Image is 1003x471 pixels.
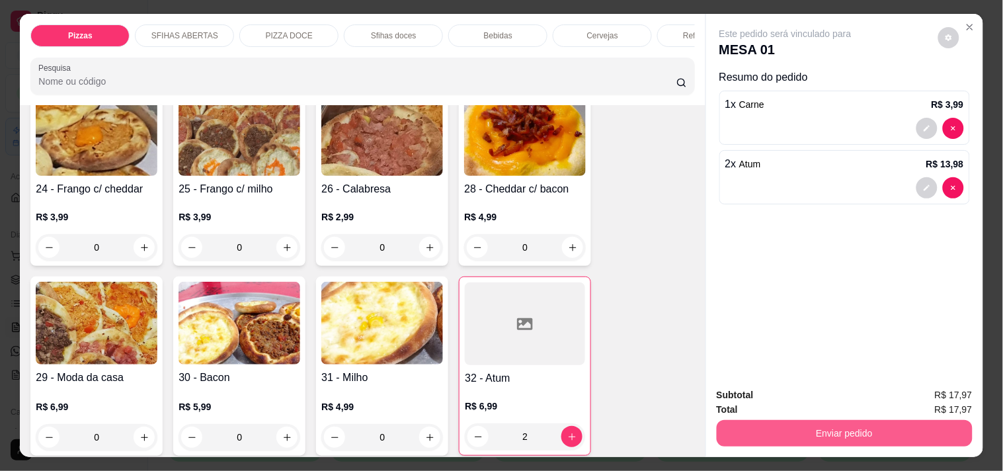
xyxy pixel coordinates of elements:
[916,118,938,139] button: decrease-product-quantity
[465,370,585,386] h4: 32 - Atum
[587,30,618,41] p: Cervejas
[464,93,586,176] img: product-image
[938,27,959,48] button: decrease-product-quantity
[179,370,300,386] h4: 30 - Bacon
[371,30,417,41] p: Sfihas doces
[134,427,155,448] button: increase-product-quantity
[179,282,300,364] img: product-image
[266,30,313,41] p: PIZZA DOCE
[683,30,731,41] p: Refrigerantes
[179,400,300,413] p: R$ 5,99
[926,157,964,171] p: R$ 13,98
[932,98,964,111] p: R$ 3,99
[181,427,202,448] button: decrease-product-quantity
[484,30,512,41] p: Bebidas
[739,99,764,110] span: Carne
[725,97,765,112] p: 1 x
[36,400,157,413] p: R$ 6,99
[465,400,585,413] p: R$ 6,99
[38,427,60,448] button: decrease-product-quantity
[276,237,298,258] button: increase-product-quantity
[419,237,440,258] button: increase-product-quantity
[959,17,981,38] button: Close
[467,237,488,258] button: decrease-product-quantity
[134,237,155,258] button: increase-product-quantity
[324,237,345,258] button: decrease-product-quantity
[36,210,157,224] p: R$ 3,99
[464,181,586,197] h4: 28 - Cheddar c/ bacon
[719,69,970,85] p: Resumo do pedido
[321,370,443,386] h4: 31 - Milho
[181,237,202,258] button: decrease-product-quantity
[179,93,300,176] img: product-image
[179,210,300,224] p: R$ 3,99
[38,75,676,88] input: Pesquisa
[935,388,973,402] span: R$ 17,97
[324,427,345,448] button: decrease-product-quantity
[717,390,754,400] strong: Subtotal
[38,62,75,73] label: Pesquisa
[36,93,157,176] img: product-image
[916,177,938,198] button: decrease-product-quantity
[717,404,738,415] strong: Total
[151,30,218,41] p: SFIHAS ABERTAS
[321,210,443,224] p: R$ 2,99
[36,181,157,197] h4: 24 - Frango c/ cheddar
[467,426,489,447] button: decrease-product-quantity
[935,402,973,417] span: R$ 17,97
[321,93,443,176] img: product-image
[562,237,583,258] button: increase-product-quantity
[739,159,761,169] span: Atum
[719,27,852,40] p: Este pedido será vinculado para
[276,427,298,448] button: increase-product-quantity
[321,400,443,413] p: R$ 4,99
[943,177,964,198] button: decrease-product-quantity
[38,237,60,258] button: decrease-product-quantity
[36,282,157,364] img: product-image
[717,420,973,447] button: Enviar pedido
[321,282,443,364] img: product-image
[561,426,582,447] button: increase-product-quantity
[725,156,761,172] p: 2 x
[464,210,586,224] p: R$ 4,99
[719,40,852,59] p: MESA 01
[68,30,93,41] p: Pizzas
[179,181,300,197] h4: 25 - Frango c/ milho
[321,181,443,197] h4: 26 - Calabresa
[36,370,157,386] h4: 29 - Moda da casa
[943,118,964,139] button: decrease-product-quantity
[419,427,440,448] button: increase-product-quantity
